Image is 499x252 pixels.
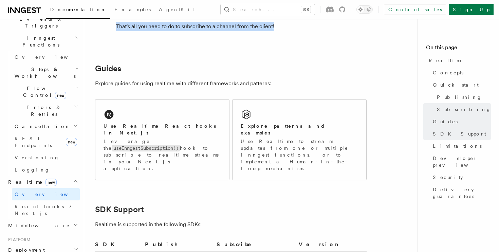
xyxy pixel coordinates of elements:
span: React hooks / Next.js [15,204,75,216]
a: Publishing [434,91,491,103]
span: Realtime [5,179,57,185]
a: SDK Support [430,128,491,140]
button: Steps & Workflows [12,63,80,82]
a: Delivery guarantees [430,183,491,202]
button: Flow Controlnew [12,82,80,101]
span: Errors & Retries [12,104,74,118]
a: SDK Support [95,205,144,214]
span: REST Endpoints [15,136,52,148]
span: Security [433,174,463,181]
a: React hooks / Next.js [12,200,80,219]
span: new [55,92,66,99]
span: Steps & Workflows [12,66,76,79]
th: Subscribe [214,240,296,252]
kbd: ⌘K [301,6,311,13]
span: Overview [15,192,85,197]
span: Documentation [50,7,106,12]
span: Limitations [433,143,482,149]
div: Realtimenew [5,188,80,219]
a: Guides [430,115,491,128]
span: Platform [5,237,31,242]
span: Logging [15,167,50,173]
a: Concepts [430,67,491,79]
span: Realtime [429,57,463,64]
span: Middleware [5,222,70,229]
span: new [66,138,77,146]
a: Developer preview [430,152,491,171]
span: Examples [114,7,151,12]
button: Events & Triggers [5,13,80,32]
a: Security [430,171,491,183]
code: useInngestSubscription() [112,145,180,151]
a: Explore patterns and examplesUse Realtime to stream updates from one or multiple Inngest function... [232,99,367,180]
button: Middleware [5,219,80,232]
span: Developer preview [433,155,491,168]
a: Guides [95,64,121,73]
th: Version [296,240,367,252]
span: Inngest Functions [5,35,73,48]
button: Toggle dark mode [356,5,373,14]
button: Realtimenew [5,176,80,188]
p: Use Realtime to stream updates from one or multiple Inngest functions, or to implement a Human-in... [241,138,358,172]
a: Versioning [12,151,80,164]
button: Inngest Functions [5,32,80,51]
span: Cancellation [12,123,71,130]
a: REST Endpointsnew [12,132,80,151]
p: That's all you need to do to subscribe to a channel from the client! [116,22,366,31]
span: Delivery guarantees [433,186,491,200]
span: SDK Support [433,130,486,137]
a: AgentKit [155,2,199,18]
span: Concepts [433,69,463,76]
a: Limitations [430,140,491,152]
span: Overview [15,54,85,60]
a: Overview [12,51,80,63]
p: Realtime is supported in the following SDKs: [95,220,367,229]
a: Use Realtime React hooks in Next.jsLeverage theuseInngestSubscription()hook to subscribe to realt... [95,99,229,180]
a: Contact sales [384,4,446,15]
span: AgentKit [159,7,195,12]
h2: Explore patterns and examples [241,123,358,136]
a: Examples [110,2,155,18]
span: Subscribing [437,106,491,113]
span: Events & Triggers [5,16,74,29]
a: Documentation [46,2,110,19]
button: Cancellation [12,120,80,132]
a: Subscribing [434,103,491,115]
a: Sign Up [449,4,494,15]
p: Leverage the hook to subscribe to realtime streams in your Next.js application. [104,138,221,172]
a: Realtime [426,54,491,67]
th: Publish [142,240,214,252]
span: new [45,179,57,186]
span: Publishing [437,94,482,101]
a: Logging [12,164,80,176]
button: Errors & Retries [12,101,80,120]
span: Quick start [433,82,479,88]
p: Explore guides for using realtime with different frameworks and patterns: [95,79,367,88]
span: Guides [433,118,458,125]
h4: On this page [426,43,491,54]
a: Overview [12,188,80,200]
h2: Use Realtime React hooks in Next.js [104,123,221,136]
th: SDK [95,240,142,252]
button: Search...⌘K [221,4,315,15]
span: Versioning [15,155,59,160]
a: Quick start [430,79,491,91]
div: Inngest Functions [5,51,80,176]
span: Flow Control [12,85,75,98]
